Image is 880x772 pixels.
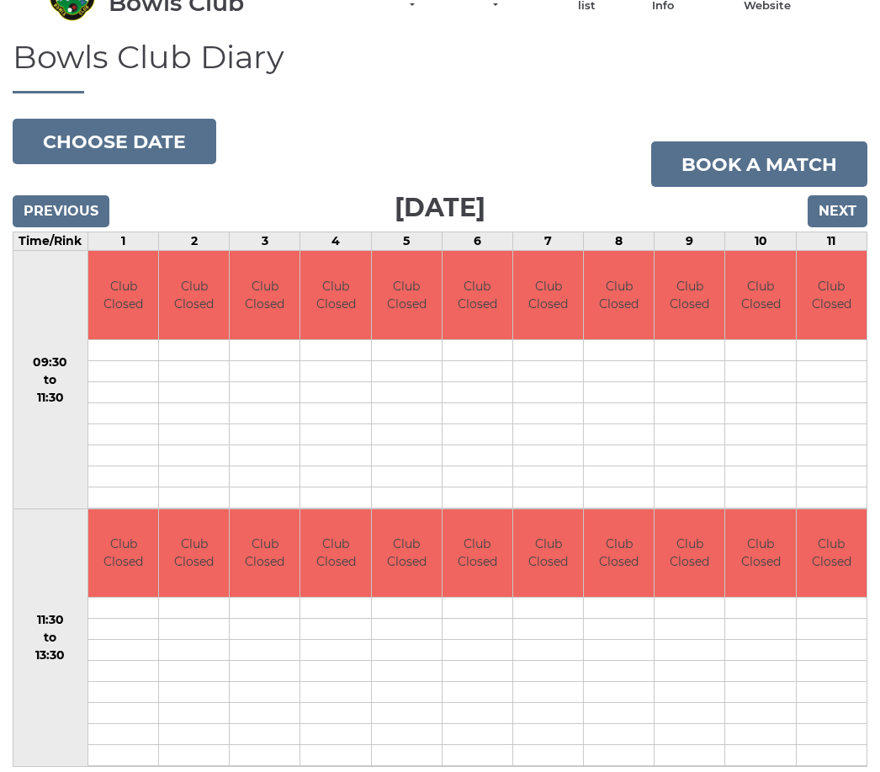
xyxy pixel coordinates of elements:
[725,509,795,598] td: Club Closed
[230,232,300,251] td: 3
[655,251,724,339] td: Club Closed
[372,251,442,339] td: Club Closed
[13,232,88,251] td: Time/Rink
[797,251,867,339] td: Club Closed
[655,232,725,251] td: 9
[371,232,442,251] td: 5
[655,509,724,598] td: Club Closed
[372,509,442,598] td: Club Closed
[300,232,371,251] td: 4
[159,232,230,251] td: 2
[88,509,158,598] td: Club Closed
[442,232,512,251] td: 6
[584,232,655,251] td: 8
[300,251,370,339] td: Club Closed
[87,232,158,251] td: 1
[443,509,512,598] td: Club Closed
[797,509,867,598] td: Club Closed
[584,509,654,598] td: Club Closed
[13,508,88,767] td: 11:30 to 13:30
[725,251,795,339] td: Club Closed
[300,509,370,598] td: Club Closed
[796,232,867,251] td: 11
[13,251,88,509] td: 09:30 to 11:30
[159,509,229,598] td: Club Closed
[443,251,512,339] td: Club Closed
[651,141,867,187] a: Book a match
[13,119,216,164] button: Choose date
[512,232,583,251] td: 7
[513,251,583,339] td: Club Closed
[513,509,583,598] td: Club Closed
[725,232,796,251] td: 10
[159,251,229,339] td: Club Closed
[230,509,300,598] td: Club Closed
[230,251,300,339] td: Club Closed
[13,40,867,94] h1: Bowls Club Diary
[88,251,158,339] td: Club Closed
[808,195,867,227] input: Next
[13,195,109,227] input: Previous
[584,251,654,339] td: Club Closed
